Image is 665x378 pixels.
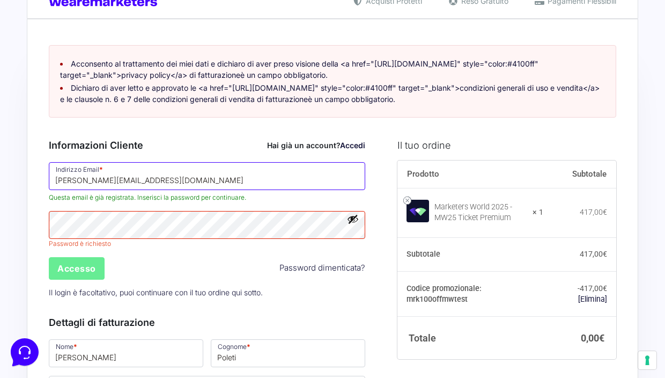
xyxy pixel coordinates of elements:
[397,138,616,152] h3: Il tuo ordine
[49,162,365,190] input: Indirizzo Email *
[51,60,73,82] img: dark
[9,279,75,304] button: Home
[49,315,365,330] h3: Dettagli di fatturazione
[49,138,365,152] h3: Informazioni Cliente
[533,207,543,218] strong: × 1
[9,336,41,368] iframe: Customerly Messenger Launcher
[340,141,365,150] a: Accedi
[580,284,607,293] span: 417,00
[599,332,604,344] span: €
[603,284,607,293] span: €
[49,193,365,202] span: Questa email è già registrata. Inserisci la password per continuare.
[17,43,91,52] span: Le tue conversazioni
[34,60,56,82] img: dark
[603,208,607,216] span: €
[17,90,197,112] button: Inizia una conversazione
[580,250,607,258] bdi: 417,00
[578,295,607,303] a: Rimuovi il codice promozionale mrk100offmwtest
[434,202,526,223] div: Marketers World 2025 - MW25 Ticket Premium
[17,60,39,82] img: dark
[75,279,141,304] button: Messaggi
[49,257,105,280] input: Accesso
[60,59,538,79] a: Acconsento al trattamento dei miei dati e dichiaro di aver preso visione della <a href="[URL][DOM...
[397,161,543,188] th: Prodotto
[347,213,359,225] button: Mostra password
[407,200,429,222] img: Marketers World 2025 - MW25 Ticket Premium
[70,97,158,105] span: Inizia una conversazione
[165,294,181,304] p: Aiuto
[93,294,122,304] p: Messaggi
[49,239,365,249] span: Password è richiesto
[543,272,616,317] td: -
[24,156,175,167] input: Cerca un articolo...
[397,316,543,359] th: Totale
[580,208,607,216] bdi: 417,00
[603,250,607,258] span: €
[45,281,369,303] p: Il login è facoltativo, puoi continuare con il tuo ordine qui sotto.
[32,294,50,304] p: Home
[279,262,365,274] a: Password dimenticata?
[114,133,197,142] a: Apri Centro Assistenza
[140,279,206,304] button: Aiuto
[60,83,600,104] a: Dichiaro di aver letto e approvato le <a href="[URL][DOMAIN_NAME]" style="color:#4100ff" target="...
[49,339,203,367] input: Nome *
[9,9,180,26] h2: Ciao da Marketers 👋
[581,332,604,344] bdi: 0,00
[211,339,365,367] input: Cognome *
[543,161,616,188] th: Subtotale
[267,140,365,151] div: Hai già un account?
[397,272,543,317] th: Codice promozionale: mrk100offmwtest
[397,237,543,272] th: Subtotale
[17,133,84,142] span: Trova una risposta
[638,351,656,369] button: Le tue preferenze relative al consenso per le tecnologie di tracciamento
